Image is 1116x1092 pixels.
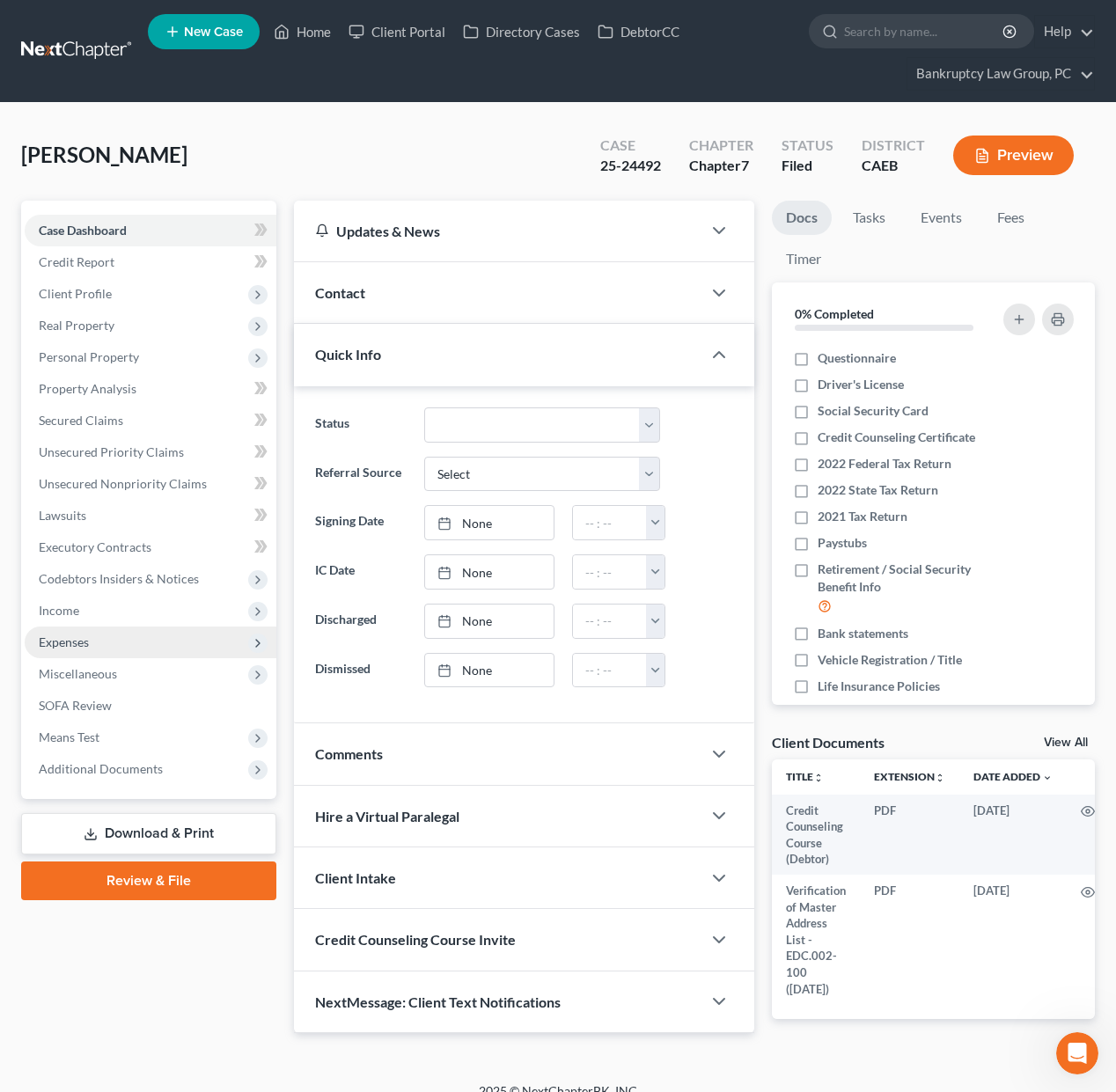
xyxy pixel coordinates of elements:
[782,156,833,176] div: Filed
[818,625,908,642] span: Bank statements
[689,156,753,176] div: Chapter
[21,861,276,900] a: Review & File
[62,535,165,553] div: [PERSON_NAME]
[39,254,114,269] span: Credit Report
[454,16,589,48] a: Directory Cases
[689,136,753,156] div: Chapter
[315,931,516,948] span: Credit Counseling Course Invite
[39,223,127,238] span: Case Dashboard
[600,136,661,156] div: Case
[315,993,561,1010] span: NextMessage: Client Text Notifications
[772,201,832,235] a: Docs
[1035,16,1094,48] a: Help
[62,405,165,423] div: [PERSON_NAME]
[573,654,647,687] input: -- : --
[306,554,415,590] label: IC Date
[844,15,1005,48] input: Search by name...
[168,405,217,423] div: • [DATE]
[39,286,112,301] span: Client Profile
[874,770,945,783] a: Extensionunfold_more
[860,875,959,1004] td: PDF
[20,517,55,553] img: Profile image for Lindsey
[818,704,1000,739] span: Retirement Account Statements Showing Balance
[20,322,55,357] img: Profile image for Kelly
[309,7,341,39] div: Close
[786,770,824,783] a: Titleunfold_more
[315,808,459,824] span: Hire a Virtual Paralegal
[25,531,276,563] a: Executory Contracts
[818,534,867,552] span: Paystubs
[62,470,165,488] div: [PERSON_NAME]
[39,318,114,333] span: Real Property
[600,156,661,176] div: 25-24492
[306,407,415,443] label: Status
[813,773,824,783] i: unfold_more
[862,136,925,156] div: District
[425,506,554,539] a: None
[425,605,554,638] a: None
[40,593,77,605] span: Home
[25,373,276,405] a: Property Analysis
[20,192,55,227] img: Profile image for Katie
[589,16,688,48] a: DebtorCC
[62,340,165,358] div: [PERSON_NAME]
[818,481,938,499] span: 2022 State Tax Return
[315,869,396,886] span: Client Intake
[315,745,383,762] span: Comments
[973,770,1053,783] a: Date Added expand_more
[818,455,951,473] span: 2022 Federal Tax Return
[168,470,217,488] div: • [DATE]
[20,62,55,97] img: Profile image for Emma
[39,666,117,681] span: Miscellaneous
[306,604,415,639] label: Discharged
[315,284,365,301] span: Contact
[959,795,1067,876] td: [DATE]
[25,690,276,722] a: SOFA Review
[39,571,199,586] span: Codebtors Insiders & Notices
[839,201,899,235] a: Tasks
[306,457,415,492] label: Referral Source
[168,209,217,228] div: • [DATE]
[25,436,276,468] a: Unsecured Priority Claims
[39,539,151,554] span: Executory Contracts
[168,79,217,98] div: • [DATE]
[39,634,89,649] span: Expenses
[130,8,225,38] h1: Messages
[573,555,647,589] input: -- : --
[772,795,860,876] td: Credit Counseling Course (Debtor)
[741,157,749,173] span: 7
[39,444,184,459] span: Unsecured Priority Claims
[20,452,55,487] img: Profile image for Lindsey
[306,505,415,540] label: Signing Date
[782,136,833,156] div: Status
[772,242,835,276] a: Timer
[39,476,207,491] span: Unsecured Nonpriority Claims
[142,593,209,605] span: Messages
[39,508,86,523] span: Lawsuits
[573,506,647,539] input: -- : --
[39,729,99,744] span: Means Test
[25,468,276,500] a: Unsecured Nonpriority Claims
[25,246,276,278] a: Credit Report
[935,773,945,783] i: unfold_more
[795,306,874,321] strong: 0% Completed
[279,593,307,605] span: Help
[818,349,896,367] span: Questionnaire
[21,813,276,854] a: Download & Print
[1044,737,1088,749] a: View All
[772,733,885,751] div: Client Documents
[39,381,136,396] span: Property Analysis
[168,340,217,358] div: • [DATE]
[265,16,340,48] a: Home
[818,651,962,669] span: Vehicle Registration / Title
[81,495,271,531] button: Send us a message
[907,201,976,235] a: Events
[953,136,1074,175] button: Preview
[39,761,163,776] span: Additional Documents
[860,795,959,876] td: PDF
[907,58,1094,90] a: Bankruptcy Law Group, PC
[39,698,112,713] span: SOFA Review
[25,215,276,246] a: Case Dashboard
[573,605,647,638] input: -- : --
[62,209,165,228] div: [PERSON_NAME]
